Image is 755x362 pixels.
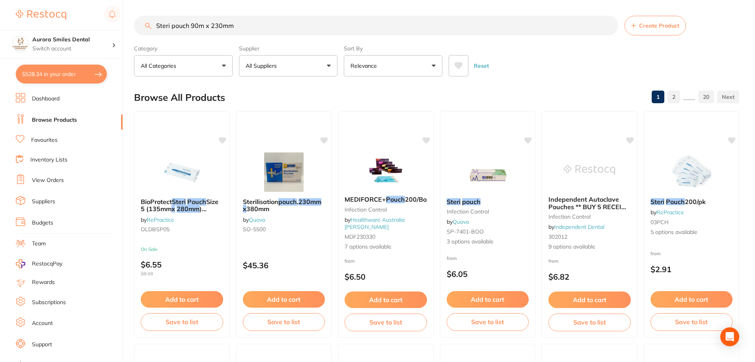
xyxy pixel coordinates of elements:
img: RestocqPay [16,259,25,268]
small: On Sale [141,247,223,252]
span: from [447,255,457,261]
a: Independent Dental [554,223,604,230]
em: Pouch [386,195,405,203]
em: x [243,205,246,213]
p: $2.91 [651,265,733,274]
img: MEDIFORCE+ Pouch 200/Box [360,150,411,189]
a: Suppliers [32,198,55,206]
a: RestocqPay [16,259,62,268]
span: 200/Box [405,195,430,203]
small: infection control [447,208,529,215]
a: Account [32,319,53,327]
p: $6.82 [548,272,631,281]
span: 200/pk [685,198,706,206]
label: Category [134,45,233,52]
span: Create Product [639,22,679,29]
span: $8.18 [141,271,223,277]
button: Create Product [625,16,686,35]
span: SP-7401-BOO [447,228,484,235]
a: Team [32,240,46,248]
em: Steri [651,198,664,206]
p: $6.55 [141,260,223,277]
a: Inventory Lists [30,156,67,164]
span: 03PCH [651,219,669,226]
p: ...... [683,93,695,102]
img: Steri Pouch 200/pk [666,152,717,192]
b: BioProtect Steri Pouch Size 5 (135mm x 280mm) 200/pk 10/ctn [141,198,223,213]
button: $528.34 in your order [16,65,107,84]
img: Steri pouch [462,152,513,192]
a: RePractice [147,216,174,223]
em: Steri [172,198,186,206]
b: Sterilisation pouch, 230mm x 380mm [243,198,325,213]
button: All Suppliers [239,55,337,76]
button: Add to cart [548,291,631,308]
span: MEDIFORCE+ [345,195,386,203]
span: by [141,216,174,223]
input: Search Products [134,16,618,35]
span: by [447,218,469,225]
a: View Orders [32,176,64,184]
button: All Categories [134,55,233,76]
p: $45.36 [243,261,325,270]
button: Save to list [243,313,325,330]
b: MEDIFORCE+ Pouch 200/Box [345,196,427,203]
em: Steri [447,198,460,206]
label: Sort By [344,45,442,52]
img: BioProtect Steri Pouch Size 5 (135mm x 280mm) 200/pk 10/ctn [156,152,207,192]
span: 9 options available [548,243,631,251]
button: Relevance [344,55,442,76]
a: Support [32,341,52,349]
label: Supplier [239,45,337,52]
span: from [651,251,661,256]
a: Restocq Logo [16,6,66,24]
span: Sterilisation [243,198,278,206]
b: Steri pouch [447,198,529,205]
a: RePractice [656,209,684,216]
span: SO-5500 [243,226,266,233]
button: Add to cart [141,291,223,308]
span: by [345,216,405,230]
b: Independent Autoclave Pouches ** BUY 5 RECEIVE 1 FREE OR BUY 10 GET 3 FREE OR BUY 20 GET 8 FREE ** [548,196,631,210]
em: 230mm [298,198,321,206]
span: 302012 [548,233,567,240]
b: Steri Pouch 200/pk [651,198,733,205]
span: 5 options available [651,228,733,236]
button: Add to cart [447,291,529,308]
a: Favourites [31,136,58,144]
a: Subscriptions [32,299,66,306]
a: Dashboard [32,95,60,103]
span: , [297,198,298,206]
span: by [243,216,265,223]
button: Save to list [345,314,427,331]
img: Independent Autoclave Pouches ** BUY 5 RECEIVE 1 FREE OR BUY 10 GET 3 FREE OR BUY 20 GET 8 FREE ** [564,150,615,189]
span: OLDBSP05 [141,226,170,233]
button: Add to cart [651,291,733,308]
a: Healthware Australia [PERSON_NAME] [345,216,405,230]
span: Size 5 (135mm [141,198,218,213]
span: BioProtect [141,198,172,206]
em: pouch [278,198,297,206]
p: $6.50 [345,272,427,281]
a: 20 [698,89,714,105]
span: from [345,258,355,264]
p: Switch account [32,45,112,53]
small: infection control [345,206,427,213]
em: Pouch [666,198,685,206]
p: Relevance [350,62,380,70]
a: Browse Products [32,116,77,124]
a: Rewards [32,278,55,286]
button: Save to list [447,313,529,330]
button: Save to list [141,313,223,330]
span: RestocqPay [32,260,62,268]
img: Sterilisation pouch, 230mm x 380mm [258,152,309,192]
button: Add to cart [243,291,325,308]
small: infection control [548,213,631,220]
a: 1 [652,89,664,105]
span: ) 200/pk 10/ctn [141,205,207,220]
h4: Aurora Smiles Dental [32,36,112,44]
span: MDF230330 [345,233,375,240]
button: Save to list [548,314,631,331]
h2: Browse All Products [134,92,225,103]
p: $6.05 [447,269,529,278]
